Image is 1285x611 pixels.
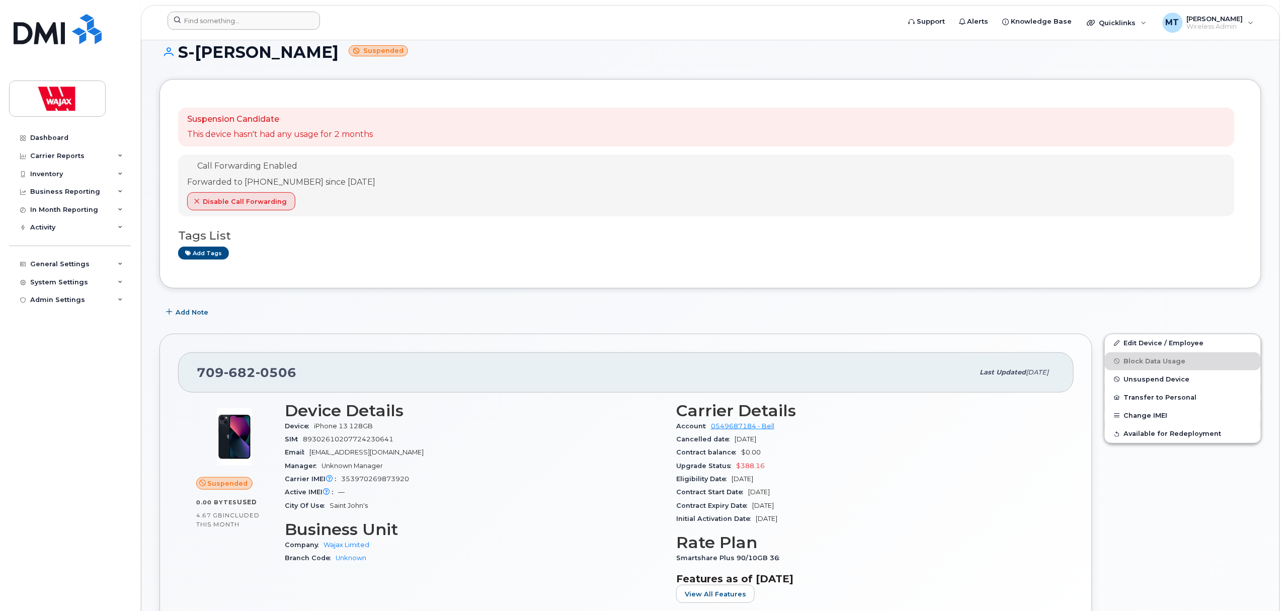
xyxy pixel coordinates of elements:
span: Upgrade Status [676,462,736,470]
span: Contract Start Date [676,488,748,496]
span: Device [285,422,314,430]
span: Available for Redeployment [1124,430,1222,438]
span: Email [285,448,309,456]
span: Contract balance [676,448,741,456]
a: 0549687184 - Bell [711,422,774,430]
a: Knowledge Base [996,12,1079,32]
span: — [338,488,345,496]
span: Cancelled date [676,435,735,443]
span: [DATE] [756,515,777,522]
span: 0506 [256,365,296,380]
span: Support [917,17,945,27]
span: Add Note [176,308,208,317]
span: Disable Call Forwarding [203,197,287,206]
span: $388.16 [736,462,765,470]
span: [DATE] [735,435,756,443]
span: Carrier IMEI [285,475,341,483]
span: City Of Use [285,502,330,509]
div: Forwarded to [PHONE_NUMBER] since [DATE] [187,177,375,188]
input: Find something... [168,12,320,30]
h1: S-[PERSON_NAME] [159,43,1261,61]
span: [EMAIL_ADDRESS][DOMAIN_NAME] [309,448,424,456]
h3: Business Unit [285,520,664,539]
button: Available for Redeployment [1105,425,1261,443]
div: Michael Tran [1156,13,1261,33]
span: Active IMEI [285,488,338,496]
span: 709 [197,365,296,380]
a: Add tags [178,247,229,259]
span: included this month [196,511,260,528]
img: image20231002-3703462-1ig824h.jpeg [204,407,265,467]
p: This device hasn't had any usage for 2 months [187,129,373,140]
span: $0.00 [741,448,761,456]
a: Edit Device / Employee [1105,334,1261,352]
h3: Tags List [178,230,1243,242]
span: Branch Code [285,554,336,562]
span: Smartshare Plus 90/10GB 36 [676,554,784,562]
button: Disable Call Forwarding [187,192,295,210]
div: Quicklinks [1080,13,1154,33]
span: Account [676,422,711,430]
span: Quicklinks [1099,19,1136,27]
span: Last updated [980,368,1026,376]
span: Saint John's [330,502,368,509]
h3: Device Details [285,402,664,420]
a: Support [901,12,952,32]
span: [PERSON_NAME] [1187,15,1243,23]
a: Alerts [952,12,996,32]
button: Block Data Usage [1105,352,1261,370]
span: Initial Activation Date [676,515,756,522]
span: Knowledge Base [1011,17,1072,27]
h3: Rate Plan [676,533,1056,552]
span: View All Features [685,589,746,599]
span: [DATE] [732,475,753,483]
span: 4.67 GB [196,512,223,519]
span: [DATE] [752,502,774,509]
span: Suspended [208,479,248,488]
span: Call Forwarding Enabled [197,161,297,171]
button: Transfer to Personal [1105,389,1261,407]
span: [DATE] [1026,368,1049,376]
span: Company [285,541,324,549]
span: SIM [285,435,303,443]
small: Suspended [349,45,408,57]
p: Suspension Candidate [187,114,373,125]
span: Manager [285,462,322,470]
button: Change IMEI [1105,407,1261,425]
button: View All Features [676,585,755,603]
a: Unknown [336,554,366,562]
span: 0.00 Bytes [196,499,237,506]
span: 682 [224,365,256,380]
span: Wireless Admin [1187,23,1243,31]
button: Add Note [159,303,217,322]
button: Unsuspend Device [1105,370,1261,389]
span: [DATE] [748,488,770,496]
span: 353970269873920 [341,475,409,483]
span: Contract Expiry Date [676,502,752,509]
span: 89302610207724230641 [303,435,393,443]
span: MT [1166,17,1179,29]
span: Unknown Manager [322,462,383,470]
span: iPhone 13 128GB [314,422,373,430]
h3: Features as of [DATE] [676,573,1056,585]
span: used [237,498,257,506]
span: Alerts [968,17,989,27]
a: Wajax Limited [324,541,369,549]
span: Unsuspend Device [1124,375,1190,383]
h3: Carrier Details [676,402,1056,420]
span: Eligibility Date [676,475,732,483]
